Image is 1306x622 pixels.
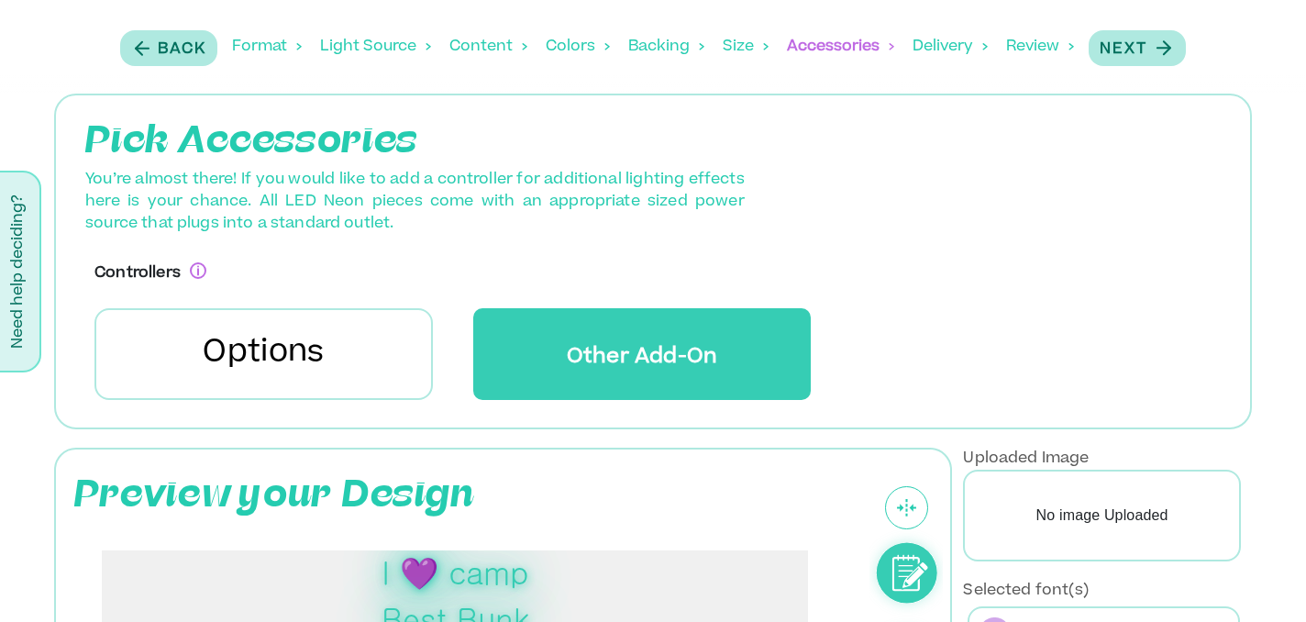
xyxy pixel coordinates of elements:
div: Accessories [787,18,894,75]
button: Other Add-On [473,308,812,400]
div: Size [723,18,769,75]
p: Back [158,39,206,61]
div: Light Source [320,18,431,75]
div: Format [232,18,302,75]
p: Selected font(s) [963,580,1088,602]
p: Uploaded Image [963,448,1089,470]
p: No image Uploaded [963,470,1240,561]
p: Pick Accessories [85,114,835,169]
div: Review [1006,18,1074,75]
div: Delivery [913,18,988,75]
button: Next [1089,30,1186,66]
p: Options [203,332,324,376]
p: You’re almost there! If you would like to add a controller for additional lighting effects here i... [74,169,756,235]
button: Back [120,30,217,66]
div: Colors [546,18,610,75]
p: Next [1100,39,1147,61]
div: You have the option of selecting controllers to add on to your piece for additional lighting effe... [190,262,206,308]
p: Other Add-On [567,336,717,373]
div: Backing [628,18,704,75]
div: Content [449,18,527,75]
p: Controllers [94,262,206,308]
p: Preview your Design [74,468,475,523]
